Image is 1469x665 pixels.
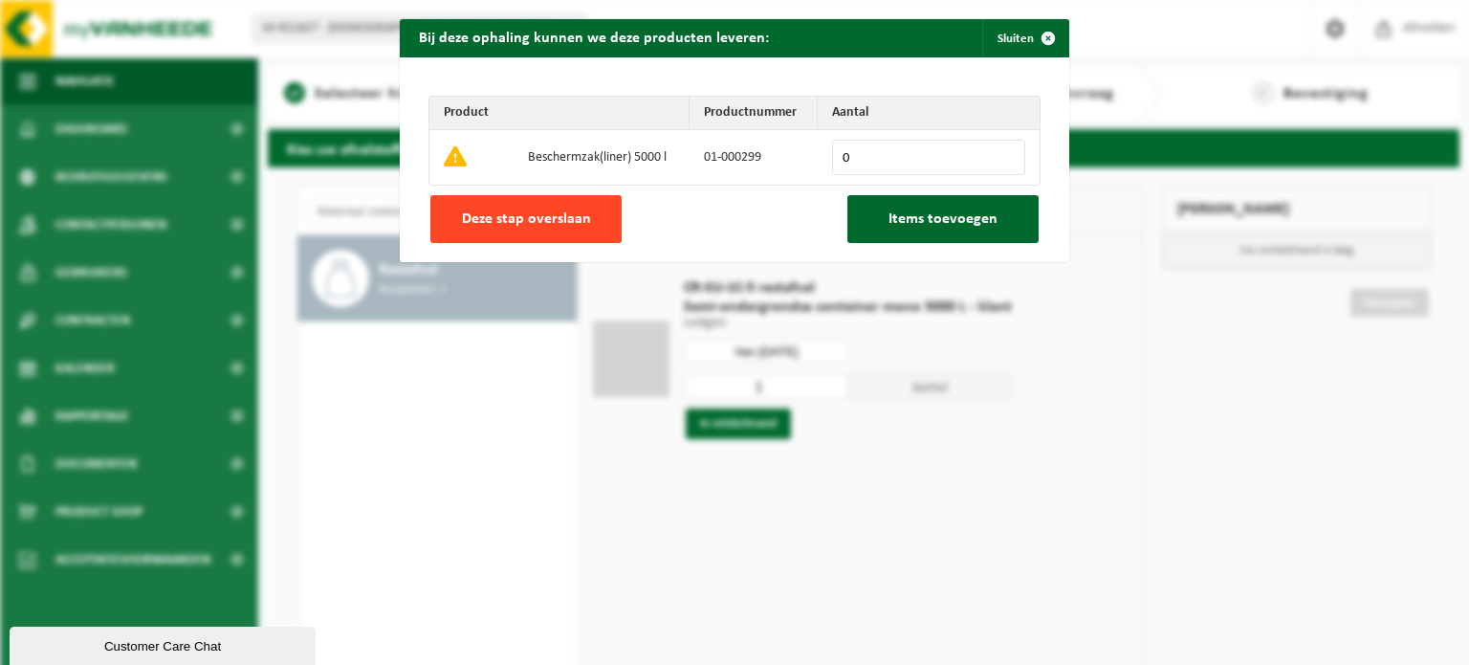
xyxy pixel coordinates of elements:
td: Beschermzak(liner) 5000 l [514,130,690,185]
button: Sluiten [982,19,1067,57]
iframe: chat widget [10,623,319,665]
th: Product [429,97,690,130]
h2: Bij deze ophaling kunnen we deze producten leveren: [400,19,788,55]
span: Items toevoegen [888,211,998,227]
button: Items toevoegen [847,195,1039,243]
td: 01-000299 [690,130,818,185]
button: Deze stap overslaan [430,195,622,243]
th: Aantal [818,97,1040,130]
th: Productnummer [690,97,818,130]
span: Deze stap overslaan [462,211,591,227]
